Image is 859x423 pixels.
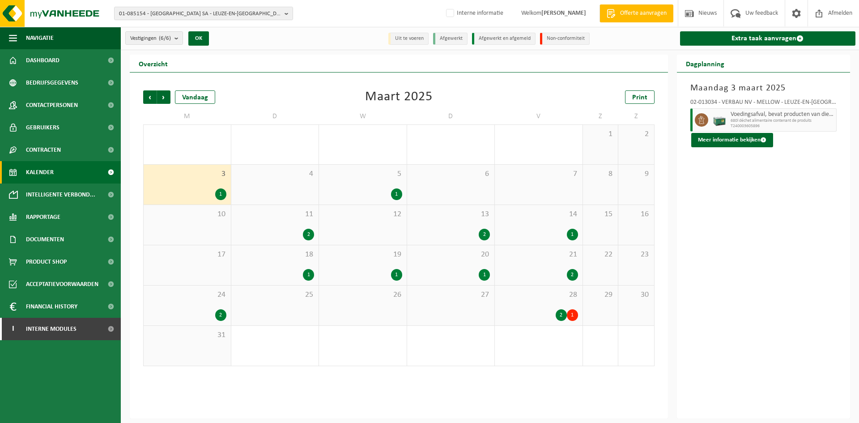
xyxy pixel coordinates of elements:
span: 21 [499,250,578,260]
span: 7 [499,169,578,179]
button: OK [188,31,209,46]
span: 9 [623,169,649,179]
span: 18 [236,250,315,260]
span: Rapportage [26,206,60,228]
div: 2 [215,309,226,321]
li: Non-conformiteit [540,33,590,45]
div: 2 [556,309,567,321]
span: 25 [236,290,315,300]
span: 19 [323,250,402,260]
span: Voedingsafval, bevat producten van dierlijke oorsprong, gemengde verpakking (exclusief glas), cat... [731,111,834,118]
div: 1 [567,229,578,240]
td: V [495,108,583,124]
a: Extra taak aanvragen [680,31,856,46]
span: 3 [148,169,226,179]
div: 2 [479,229,490,240]
span: Bedrijfsgegevens [26,72,78,94]
span: 680l déchet alimentaire contenant de produits [731,118,834,124]
h2: Dagplanning [677,55,733,72]
h3: Maandag 3 maart 2025 [690,81,837,95]
span: 29 [587,290,614,300]
span: Acceptatievoorwaarden [26,273,98,295]
span: Kalender [26,161,54,184]
span: Navigatie [26,27,54,49]
span: 8 [587,169,614,179]
strong: [PERSON_NAME] [541,10,586,17]
span: Interne modules [26,318,77,340]
span: 10 [148,209,226,219]
span: Contactpersonen [26,94,78,116]
button: Meer informatie bekijken [691,133,773,147]
span: Print [632,94,647,101]
span: Documenten [26,228,64,251]
span: Dashboard [26,49,60,72]
td: Z [618,108,654,124]
span: 22 [587,250,614,260]
span: Product Shop [26,251,67,273]
span: 14 [499,209,578,219]
div: 1 [391,269,402,281]
div: 1 [391,188,402,200]
span: 11 [236,209,315,219]
span: 26 [323,290,402,300]
div: 1 [479,269,490,281]
li: Afgewerkt [433,33,468,45]
a: Offerte aanvragen [600,4,673,22]
span: 20 [412,250,490,260]
span: Financial History [26,295,77,318]
li: Afgewerkt en afgemeld [472,33,536,45]
span: 27 [412,290,490,300]
span: 6 [412,169,490,179]
li: Uit te voeren [388,33,429,45]
td: D [231,108,319,124]
span: 5 [323,169,402,179]
span: Vorige [143,90,157,104]
div: 1 [215,188,226,200]
span: 23 [623,250,649,260]
span: 12 [323,209,402,219]
span: Volgende [157,90,170,104]
span: 4 [236,169,315,179]
div: 2 [303,229,314,240]
span: 01-085154 - [GEOGRAPHIC_DATA] SA - LEUZE-EN-[GEOGRAPHIC_DATA] [119,7,281,21]
td: Z [583,108,619,124]
span: 30 [623,290,649,300]
span: I [9,318,17,340]
span: Contracten [26,139,61,161]
button: Vestigingen(6/6) [125,31,183,45]
span: 15 [587,209,614,219]
span: Vestigingen [130,32,171,45]
span: T240003605896 [731,124,834,129]
td: D [407,108,495,124]
img: PB-LB-0680-HPE-GN-01 [713,113,726,127]
button: 01-085154 - [GEOGRAPHIC_DATA] SA - LEUZE-EN-[GEOGRAPHIC_DATA] [114,7,293,20]
span: 16 [623,209,649,219]
div: 02-013034 - VERBAU NV - MELLOW - LEUZE-EN-[GEOGRAPHIC_DATA] [690,99,837,108]
span: Intelligente verbond... [26,184,95,206]
span: 17 [148,250,226,260]
td: W [319,108,407,124]
h2: Overzicht [130,55,177,72]
a: Print [625,90,655,104]
span: Offerte aanvragen [618,9,669,18]
div: Maart 2025 [365,90,433,104]
span: 13 [412,209,490,219]
span: 1 [587,129,614,139]
span: 28 [499,290,578,300]
div: Vandaag [175,90,215,104]
count: (6/6) [159,35,171,41]
label: Interne informatie [444,7,503,20]
span: Gebruikers [26,116,60,139]
div: 1 [567,309,578,321]
td: M [143,108,231,124]
span: 31 [148,330,226,340]
div: 1 [303,269,314,281]
span: 24 [148,290,226,300]
span: 2 [623,129,649,139]
div: 2 [567,269,578,281]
